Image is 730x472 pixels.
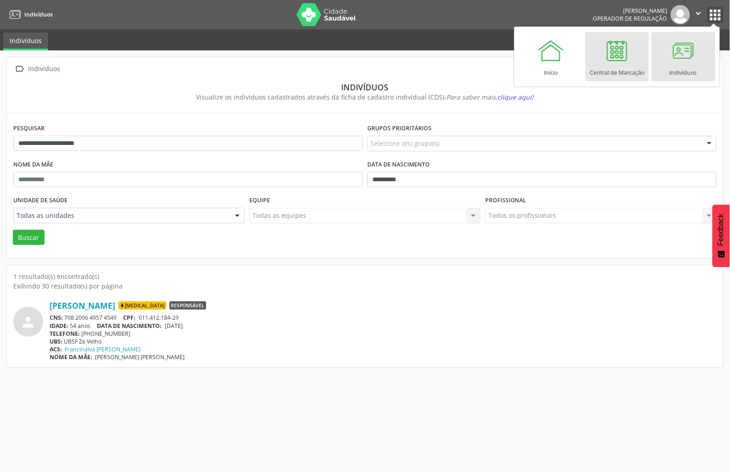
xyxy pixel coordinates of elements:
div: 1 resultado(s) encontrado(s) [13,272,717,281]
label: Equipe [249,194,270,208]
i: Para saber mais, [447,93,534,101]
a:  Indivíduos [13,62,62,76]
span: TELEFONE: [50,330,80,338]
span: CNS: [50,314,63,322]
img: img [671,5,690,24]
span: DATA DE NASCIMENTO: [97,322,162,330]
a: Central de Marcação [585,32,649,81]
span: [MEDICAL_DATA] [118,301,166,310]
i:  [13,62,27,76]
div: Indivíduos [20,82,710,92]
span: 011.412.184-29 [139,314,179,322]
div: [PHONE_NUMBER] [50,330,717,338]
span: IDADE: [50,322,68,330]
div: Exibindo 30 resultado(s) por página [13,281,717,291]
label: Nome da mãe [13,158,53,172]
i:  [694,8,704,18]
a: Início [519,32,583,81]
label: Data de nascimento [367,158,430,172]
label: Grupos prioritários [367,122,432,136]
div: 708 2006 4957 4549 [50,314,717,322]
i: person [20,314,37,330]
span: [DATE] [165,322,183,330]
span: [PERSON_NAME] [PERSON_NAME] [95,353,185,361]
a: [PERSON_NAME] [50,300,115,311]
span: Responsável [169,301,206,310]
div: [PERSON_NAME] [593,7,668,15]
div: Visualize os indivíduos cadastrados através da ficha de cadastro individual (CDS). [20,92,710,102]
a: Indivíduos [651,32,715,81]
span: CPF: [124,314,136,322]
div: UBSF Ze Velho [50,338,717,345]
span: Feedback [717,214,725,246]
button: Feedback - Mostrar pesquisa [713,205,730,267]
span: UBS: [50,338,62,345]
span: Todas as unidades [17,211,226,220]
label: Pesquisar [13,122,45,136]
button: Buscar [13,230,45,245]
a: Indivíduos [6,7,53,22]
span: Operador de regulação [593,15,668,22]
span: clique aqui! [498,93,534,101]
span: NOME DA MÃE: [50,353,92,361]
span: Indivíduos [24,11,53,18]
label: Profissional [485,194,527,208]
label: Unidade de saúde [13,194,67,208]
button: apps [708,7,724,23]
a: Indivíduos [3,33,48,50]
button:  [690,5,708,24]
div: Indivíduos [27,62,62,76]
span: ACS: [50,345,62,353]
span: Selecione o(s) grupo(s) [371,139,439,148]
a: Francinalva [PERSON_NAME] [65,345,141,353]
div: 54 anos [50,322,717,330]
